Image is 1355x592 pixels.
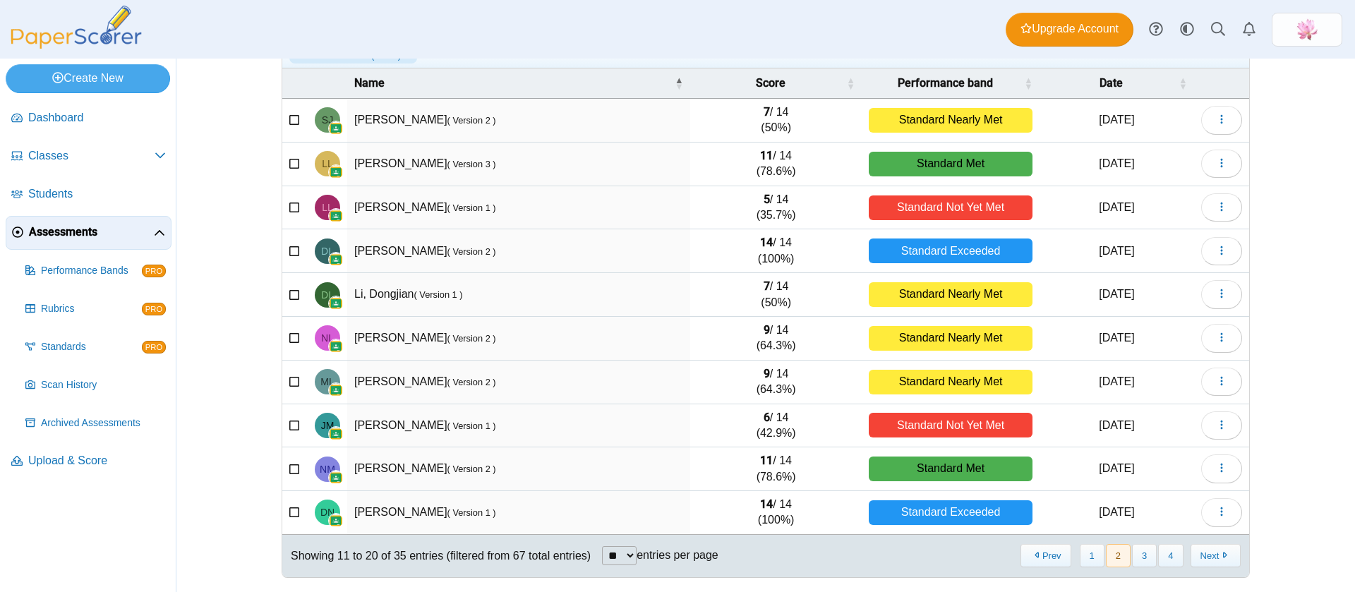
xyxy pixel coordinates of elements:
small: ( Version 2 ) [447,464,496,474]
div: Standard Met [869,457,1032,481]
button: 3 [1132,544,1157,567]
img: googleClassroom-logo.png [329,121,343,135]
small: ( Version 2 ) [447,333,496,344]
b: 11 [760,149,773,162]
td: [PERSON_NAME] [347,143,690,186]
div: Standard Nearly Met [869,326,1032,351]
small: ( Version 1 ) [447,507,496,518]
td: / 14 (64.3%) [690,361,862,404]
img: googleClassroom-logo.png [329,253,343,267]
span: Daniel Li [321,246,334,256]
a: Create New [6,64,170,92]
span: Date [1047,75,1176,91]
td: [PERSON_NAME] [347,491,690,535]
span: Classes [28,148,155,164]
time: Sep 19, 2025 at 9:07 AM [1099,114,1134,126]
span: Dongjian Li [321,290,334,300]
a: Rubrics PRO [20,292,171,326]
td: [PERSON_NAME] [347,186,690,230]
div: Standard Not Yet Met [869,195,1032,220]
time: Sep 19, 2025 at 9:07 AM [1099,419,1134,431]
div: Standard Exceeded [869,500,1032,525]
span: Performance Bands [41,264,142,278]
a: PaperScorer [6,39,147,51]
span: Junzhe Mao [321,421,335,430]
img: ps.MuGhfZT6iQwmPTCC [1296,18,1318,41]
b: 7 [764,105,770,119]
span: Natalie Mei [320,464,335,474]
img: PaperScorer [6,6,147,49]
img: googleClassroom-logo.png [329,339,343,354]
td: / 14 (50%) [690,99,862,143]
div: Standard Exceeded [869,238,1032,263]
a: Upload & Score [6,445,171,478]
img: googleClassroom-logo.png [329,209,343,223]
nav: pagination [1019,544,1241,567]
button: 1 [1080,544,1104,567]
span: Landon Lau [322,203,333,212]
b: 7 [764,279,770,293]
img: googleClassroom-logo.png [329,165,343,179]
div: Standard Nearly Met [869,108,1032,133]
span: Date : Activate to sort [1179,76,1187,90]
span: Name [354,75,672,91]
span: Landon Lai [322,159,333,169]
span: Megan Loi [320,377,334,387]
a: Performance Bands PRO [20,254,171,288]
time: Sep 19, 2025 at 9:07 AM [1099,201,1134,213]
td: [PERSON_NAME] [347,404,690,448]
div: Standard Not Yet Met [869,413,1032,437]
small: ( Version 1 ) [447,421,496,431]
span: Dashboard [28,110,166,126]
time: Sep 19, 2025 at 9:07 AM [1099,245,1134,257]
span: PRO [142,341,166,354]
td: / 14 (100%) [690,229,862,273]
img: googleClassroom-logo.png [329,514,343,528]
small: ( Version 2 ) [447,377,496,387]
td: / 14 (78.6%) [690,447,862,491]
button: Previous [1020,544,1071,567]
time: Sep 19, 2025 at 9:07 AM [1099,288,1134,300]
a: Standards PRO [20,330,171,364]
div: Standard Met [869,152,1032,176]
span: Performance band [869,75,1021,91]
td: / 14 (78.6%) [690,143,862,186]
td: [PERSON_NAME] [347,361,690,404]
td: / 14 (100%) [690,491,862,535]
time: Sep 19, 2025 at 9:07 AM [1099,506,1134,518]
span: Students [28,186,166,202]
td: / 14 (64.3%) [690,317,862,361]
span: PRO [142,265,166,277]
span: Rubrics [41,302,142,316]
button: 2 [1106,544,1131,567]
small: ( Version 3 ) [447,159,496,169]
small: ( Version 2 ) [447,115,496,126]
time: Sep 19, 2025 at 9:07 AM [1099,462,1134,474]
span: Upload & Score [28,453,166,469]
label: entries per page [637,549,718,561]
span: Sammy Jiang [322,115,333,125]
a: Archived Assessments [20,406,171,440]
span: PRO [142,303,166,315]
time: Sep 19, 2025 at 9:07 AM [1099,375,1134,387]
span: Score : Activate to sort [846,76,855,90]
button: 4 [1158,544,1183,567]
small: ( Version 2 ) [447,246,496,257]
a: Alerts [1234,14,1265,45]
span: Upgrade Account [1020,21,1119,37]
small: ( Version 1 ) [414,289,463,300]
span: Name : Activate to invert sorting [675,76,683,90]
span: Score [697,75,843,91]
span: Nathan Liao [321,333,334,343]
a: Students [6,178,171,212]
span: Drexel Ngo [320,507,335,517]
b: 5 [764,193,770,206]
time: Sep 19, 2025 at 9:08 AM [1099,157,1134,169]
span: Standards [41,340,142,354]
span: Assessments [29,224,154,240]
td: / 14 (35.7%) [690,186,862,230]
img: googleClassroom-logo.png [329,427,343,441]
a: Scan History [20,368,171,402]
a: ps.MuGhfZT6iQwmPTCC [1272,13,1342,47]
img: googleClassroom-logo.png [329,471,343,485]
